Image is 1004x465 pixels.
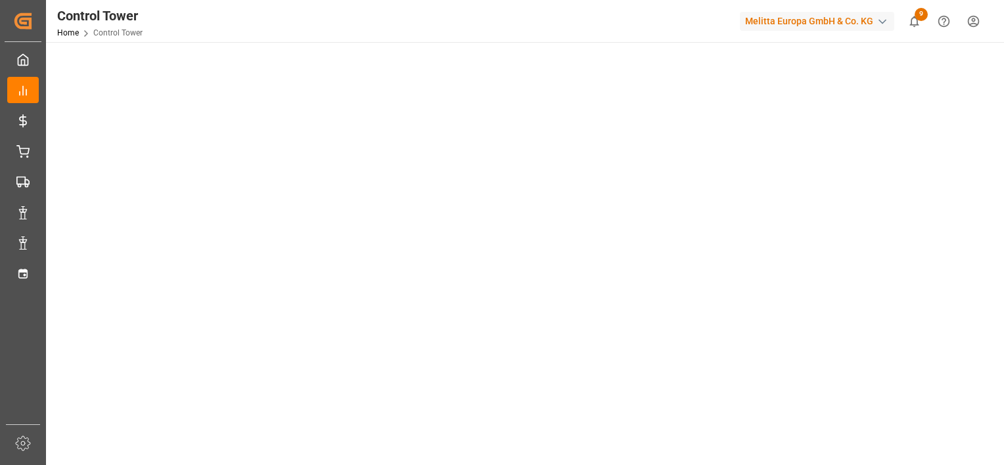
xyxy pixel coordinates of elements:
button: Melitta Europa GmbH & Co. KG [740,9,900,33]
div: Control Tower [57,6,143,26]
span: 9 [915,8,928,21]
div: Melitta Europa GmbH & Co. KG [740,12,894,31]
a: Home [57,28,79,37]
button: show 9 new notifications [900,7,929,36]
button: Help Center [929,7,959,36]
